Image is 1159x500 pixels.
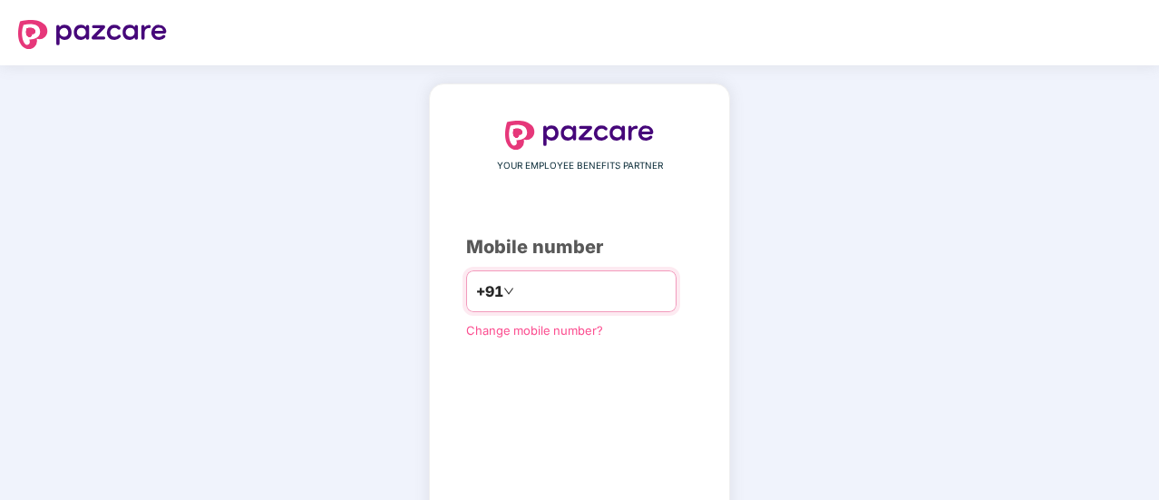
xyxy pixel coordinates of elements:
img: logo [505,121,654,150]
a: Change mobile number? [466,323,603,338]
span: YOUR EMPLOYEE BENEFITS PARTNER [497,159,663,173]
span: +91 [476,280,503,303]
span: down [503,286,514,297]
div: Mobile number [466,233,693,261]
img: logo [18,20,167,49]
